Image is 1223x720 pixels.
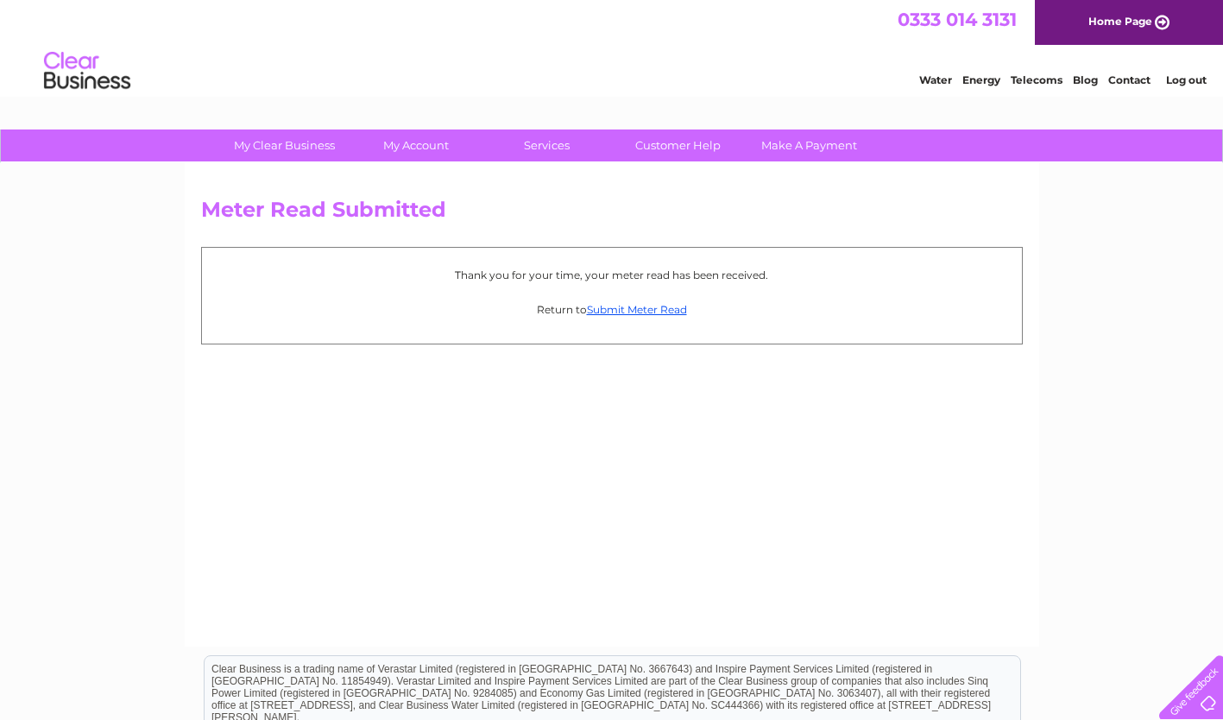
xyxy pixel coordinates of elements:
[1108,73,1151,86] a: Contact
[1166,73,1207,86] a: Log out
[898,9,1017,30] a: 0333 014 3131
[344,129,487,161] a: My Account
[201,198,1023,231] h2: Meter Read Submitted
[1073,73,1098,86] a: Blog
[211,301,1013,318] p: Return to
[213,129,356,161] a: My Clear Business
[205,9,1020,84] div: Clear Business is a trading name of Verastar Limited (registered in [GEOGRAPHIC_DATA] No. 3667643...
[587,303,687,316] a: Submit Meter Read
[738,129,880,161] a: Make A Payment
[211,267,1013,283] p: Thank you for your time, your meter read has been received.
[607,129,749,161] a: Customer Help
[1011,73,1062,86] a: Telecoms
[919,73,952,86] a: Water
[962,73,1000,86] a: Energy
[43,45,131,98] img: logo.png
[476,129,618,161] a: Services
